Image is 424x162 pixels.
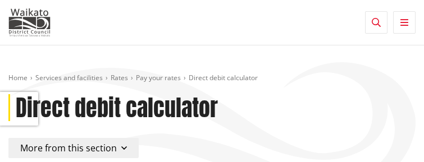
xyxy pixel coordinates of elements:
[8,73,416,83] nav: breadcrumb
[20,142,117,154] span: More from this section
[111,73,128,82] a: Rates
[8,73,28,82] a: Home
[35,73,103,82] a: Services and facilities
[136,73,181,82] a: Pay your rates
[8,8,51,36] img: Waikato District Council - Te Kaunihera aa Takiwaa o Waikato
[189,73,258,82] span: Direct debit calculator
[16,94,218,121] h1: Direct debit calculator
[8,138,139,158] button: More from this section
